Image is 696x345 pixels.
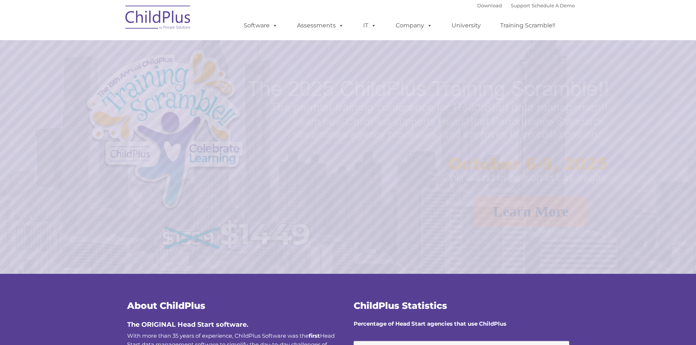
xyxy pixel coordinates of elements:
a: Training Scramble!! [493,18,563,33]
a: Download [477,3,502,8]
span: The ORIGINAL Head Start software. [127,321,248,329]
a: University [444,18,488,33]
span: ChildPlus Statistics [354,300,447,311]
a: Support [511,3,530,8]
font: | [477,3,575,8]
a: Company [388,18,440,33]
span: About ChildPlus [127,300,205,311]
b: first [309,332,320,339]
a: Schedule A Demo [532,3,575,8]
a: IT [356,18,384,33]
a: Assessments [290,18,351,33]
strong: Percentage of Head Start agencies that use ChildPlus [354,320,506,327]
img: ChildPlus by Procare Solutions [122,0,195,37]
a: Learn More [473,196,589,227]
a: Software [236,18,285,33]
